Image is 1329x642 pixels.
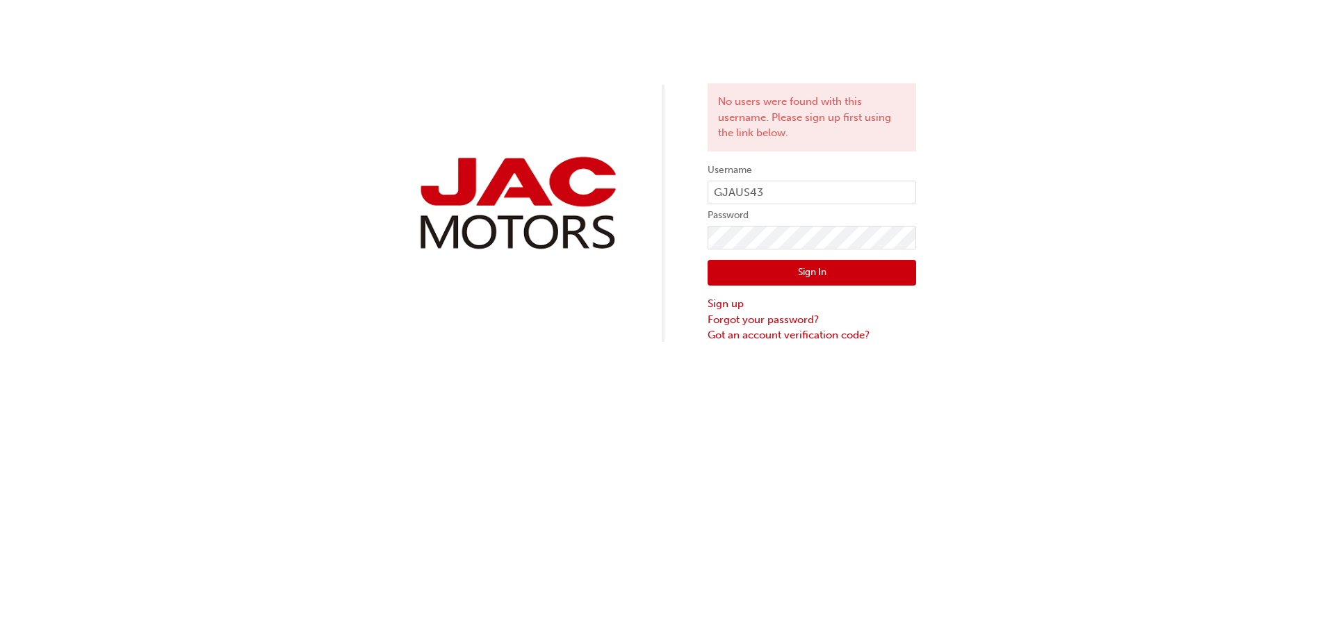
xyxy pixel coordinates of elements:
[708,207,916,224] label: Password
[708,312,916,328] a: Forgot your password?
[708,296,916,312] a: Sign up
[708,162,916,179] label: Username
[708,181,916,204] input: Username
[708,327,916,343] a: Got an account verification code?
[708,83,916,151] div: No users were found with this username. Please sign up first using the link below.
[708,260,916,286] button: Sign In
[413,151,621,255] img: jac-portal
